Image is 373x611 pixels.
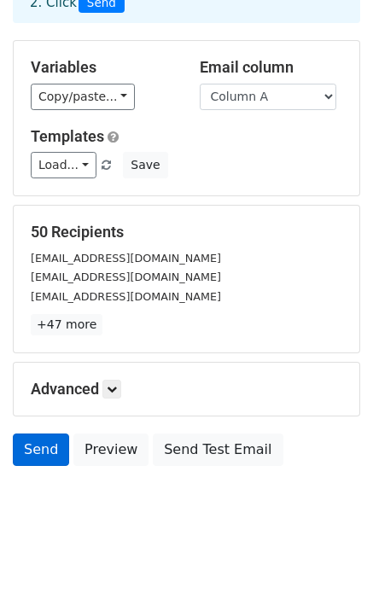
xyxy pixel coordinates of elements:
a: Send [13,434,69,466]
a: Templates [31,127,104,145]
h5: 50 Recipients [31,223,342,241]
h5: Advanced [31,380,342,399]
button: Save [123,152,167,178]
a: Send Test Email [153,434,283,466]
iframe: Chat Widget [288,529,373,611]
h5: Variables [31,58,174,77]
div: Widget de chat [288,529,373,611]
small: [EMAIL_ADDRESS][DOMAIN_NAME] [31,271,221,283]
small: [EMAIL_ADDRESS][DOMAIN_NAME] [31,252,221,265]
small: [EMAIL_ADDRESS][DOMAIN_NAME] [31,290,221,303]
a: +47 more [31,314,102,335]
a: Copy/paste... [31,84,135,110]
h5: Email column [200,58,343,77]
a: Preview [73,434,149,466]
a: Load... [31,152,96,178]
